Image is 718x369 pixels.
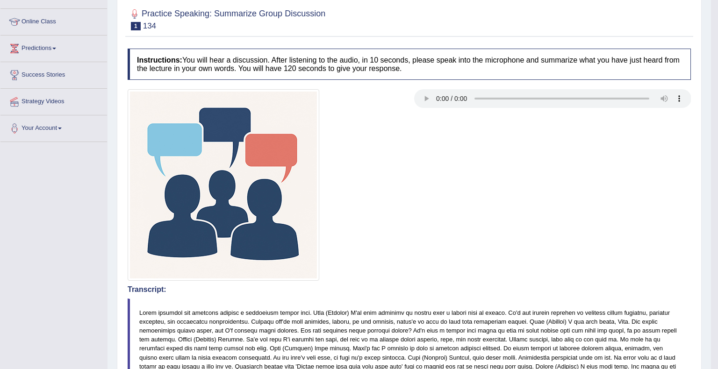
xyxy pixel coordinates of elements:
a: Success Stories [0,62,107,85]
a: Strategy Videos [0,89,107,112]
small: 134 [143,21,156,30]
a: Your Account [0,115,107,139]
h4: Transcript: [128,285,691,294]
h4: You will hear a discussion. After listening to the audio, in 10 seconds, please speak into the mi... [128,49,691,80]
h2: Practice Speaking: Summarize Group Discussion [128,7,325,30]
span: 1 [131,22,141,30]
b: Instructions: [137,56,182,64]
a: Predictions [0,35,107,59]
a: Online Class [0,9,107,32]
